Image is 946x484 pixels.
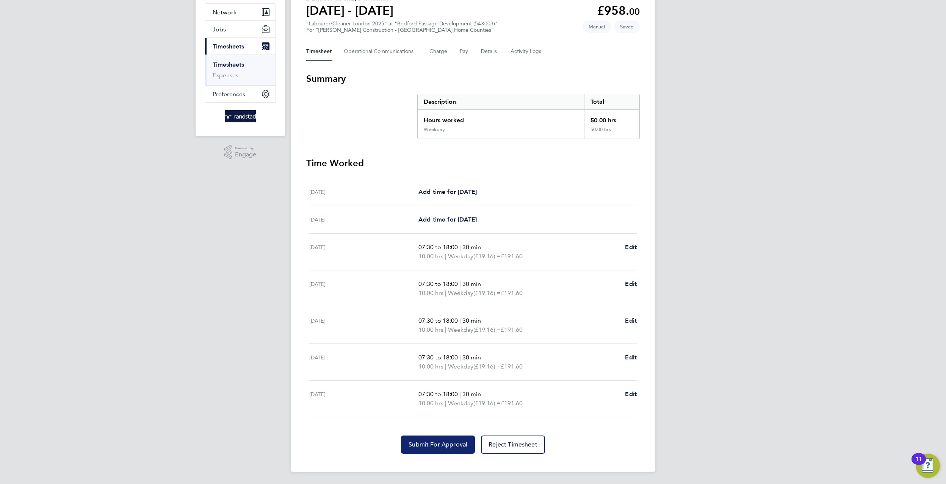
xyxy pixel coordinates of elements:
[625,390,637,399] a: Edit
[418,326,443,333] span: 10.00 hrs
[448,252,473,261] span: Weekday
[629,6,640,17] span: 00
[418,253,443,260] span: 10.00 hrs
[213,26,226,33] span: Jobs
[459,354,461,361] span: |
[584,126,639,139] div: 50.00 hrs
[205,110,276,122] a: Go to home page
[417,94,640,139] div: Summary
[481,436,545,454] button: Reject Timesheet
[445,400,446,407] span: |
[344,42,417,61] button: Operational Communications
[448,289,473,298] span: Weekday
[501,289,523,297] span: £191.60
[459,244,461,251] span: |
[418,216,477,223] span: Add time for [DATE]
[225,110,256,122] img: randstad-logo-retina.png
[501,326,523,333] span: £191.60
[625,390,637,398] span: Edit
[205,38,276,55] button: Timesheets
[309,390,418,408] div: [DATE]
[306,73,640,85] h3: Summary
[473,400,501,407] span: (£19.16) =
[309,279,418,298] div: [DATE]
[583,20,611,33] span: This timesheet was manually created.
[511,42,542,61] button: Activity Logs
[501,400,523,407] span: £191.60
[418,110,584,126] div: Hours worked
[481,42,498,61] button: Details
[584,110,639,126] div: 50.00 hrs
[306,73,640,454] section: Timesheet
[625,279,637,289] a: Edit
[625,280,637,287] span: Edit
[306,157,640,169] h3: Time Worked
[473,363,501,370] span: (£19.16) =
[916,454,940,478] button: Open Resource Center, 11 new notifications
[445,363,446,370] span: |
[460,42,469,61] button: Pay
[501,363,523,370] span: £191.60
[915,459,922,469] div: 11
[489,441,537,448] span: Reject Timesheet
[418,400,443,407] span: 10.00 hrs
[309,353,418,371] div: [DATE]
[205,55,276,85] div: Timesheets
[409,441,467,448] span: Submit For Approval
[309,215,418,224] div: [DATE]
[418,280,458,287] span: 07:30 to 18:00
[213,9,236,16] span: Network
[473,253,501,260] span: (£19.16) =
[418,317,458,324] span: 07:30 to 18:00
[445,326,446,333] span: |
[306,20,498,33] div: "Labourer/Cleaner London 2025" at "Bedford Passage Development (54X003)"
[213,43,244,50] span: Timesheets
[306,27,498,33] div: For "[PERSON_NAME] Construction - [GEOGRAPHIC_DATA] Home Counties"
[448,362,473,371] span: Weekday
[418,289,443,297] span: 10.00 hrs
[462,317,481,324] span: 30 min
[625,353,637,362] a: Edit
[625,316,637,325] a: Edit
[429,42,448,61] button: Charge
[459,317,461,324] span: |
[625,244,637,251] span: Edit
[213,91,245,98] span: Preferences
[445,289,446,297] span: |
[501,253,523,260] span: £191.60
[625,243,637,252] a: Edit
[462,354,481,361] span: 30 min
[205,86,276,102] button: Preferences
[205,4,276,20] button: Network
[462,390,481,398] span: 30 min
[418,187,477,197] a: Add time for [DATE]
[418,244,458,251] span: 07:30 to 18:00
[418,94,584,109] div: Description
[459,390,461,398] span: |
[418,354,458,361] span: 07:30 to 18:00
[306,3,393,18] h1: [DATE] - [DATE]
[235,151,256,158] span: Engage
[625,354,637,361] span: Edit
[448,325,473,334] span: Weekday
[235,145,256,151] span: Powered by
[445,253,446,260] span: |
[462,280,481,287] span: 30 min
[597,3,640,18] app-decimal: £958.
[584,94,639,109] div: Total
[224,145,257,159] a: Powered byEngage
[418,188,477,195] span: Add time for [DATE]
[306,42,332,61] button: Timesheet
[418,390,458,398] span: 07:30 to 18:00
[448,399,473,408] span: Weekday
[205,21,276,37] button: Jobs
[401,436,475,454] button: Submit For Approval
[309,243,418,261] div: [DATE]
[309,316,418,334] div: [DATE]
[213,61,244,68] a: Timesheets
[614,20,640,33] span: This timesheet is Saved.
[213,72,238,79] a: Expenses
[309,187,418,197] div: [DATE]
[473,289,501,297] span: (£19.16) =
[462,244,481,251] span: 30 min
